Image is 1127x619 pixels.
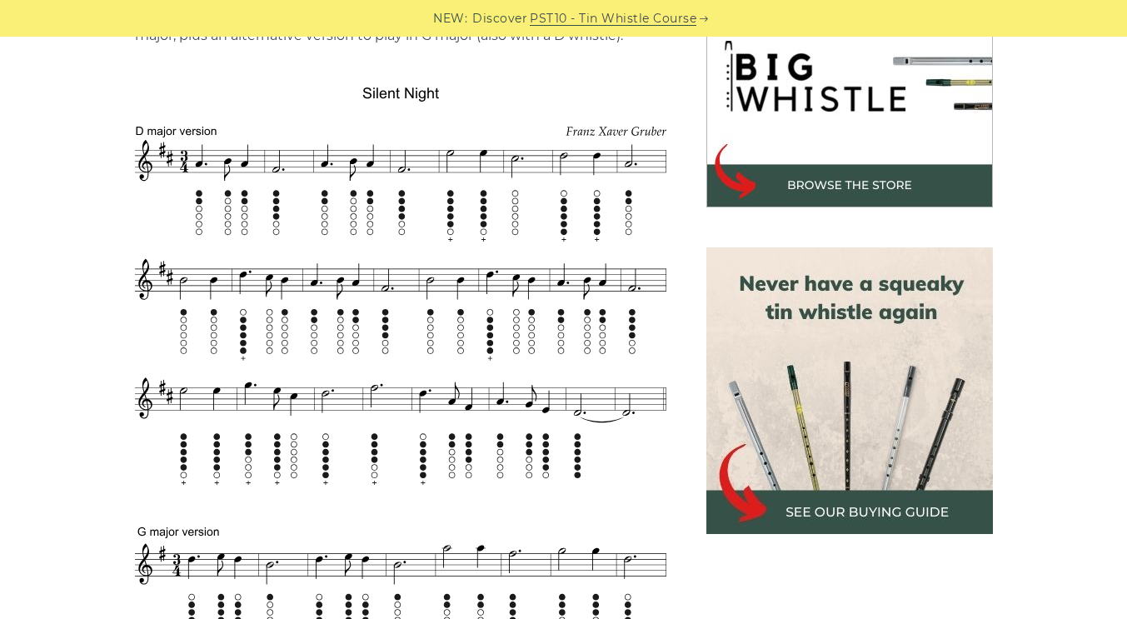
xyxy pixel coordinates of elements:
[433,9,467,28] span: NEW:
[706,247,993,534] img: tin whistle buying guide
[530,9,696,28] a: PST10 - Tin Whistle Course
[472,9,527,28] span: Discover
